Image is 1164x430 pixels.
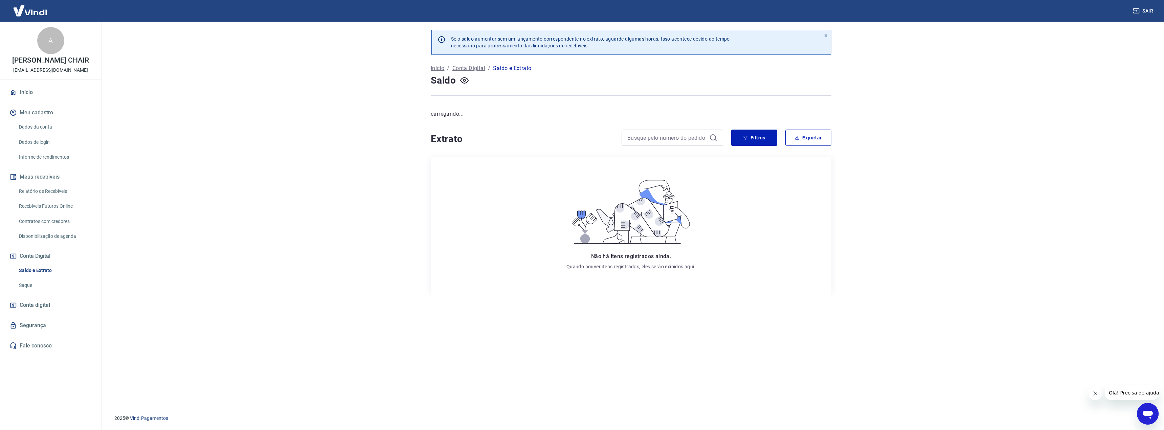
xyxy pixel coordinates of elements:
[16,184,93,198] a: Relatório de Recebíveis
[1132,5,1156,17] button: Sair
[431,74,456,87] h4: Saldo
[8,338,93,353] a: Fale conosco
[20,300,50,310] span: Conta digital
[8,318,93,333] a: Segurança
[16,278,93,292] a: Saque
[1137,403,1159,425] iframe: Botão para abrir a janela de mensagens
[12,57,89,64] p: [PERSON_NAME] CHAIR
[1105,385,1159,400] iframe: Mensagem da empresa
[431,64,444,72] a: Início
[8,169,93,184] button: Meus recebíveis
[627,133,707,143] input: Busque pelo número do pedido
[8,85,93,100] a: Início
[431,132,613,146] h4: Extrato
[447,64,449,72] p: /
[493,64,531,72] p: Saldo e Extrato
[566,263,696,270] p: Quando houver itens registrados, eles serão exibidos aqui.
[452,64,485,72] a: Conta Digital
[16,199,93,213] a: Recebíveis Futuros Online
[731,130,777,146] button: Filtros
[16,135,93,149] a: Dados de login
[431,110,831,118] p: carregando...
[785,130,831,146] button: Exportar
[591,253,671,259] span: Não há itens registrados ainda.
[451,36,730,49] p: Se o saldo aumentar sem um lançamento correspondente no extrato, aguarde algumas horas. Isso acon...
[8,0,52,21] img: Vindi
[16,120,93,134] a: Dados da conta
[8,105,93,120] button: Meu cadastro
[16,150,93,164] a: Informe de rendimentos
[488,64,490,72] p: /
[16,229,93,243] a: Disponibilização de agenda
[8,298,93,313] a: Conta digital
[1089,387,1102,400] iframe: Fechar mensagem
[130,415,168,421] a: Vindi Pagamentos
[13,67,88,74] p: [EMAIL_ADDRESS][DOMAIN_NAME]
[37,27,64,54] div: A
[114,415,1148,422] p: 2025 ©
[16,214,93,228] a: Contratos com credores
[16,264,93,277] a: Saldo e Extrato
[8,249,93,264] button: Conta Digital
[4,5,57,10] span: Olá! Precisa de ajuda?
